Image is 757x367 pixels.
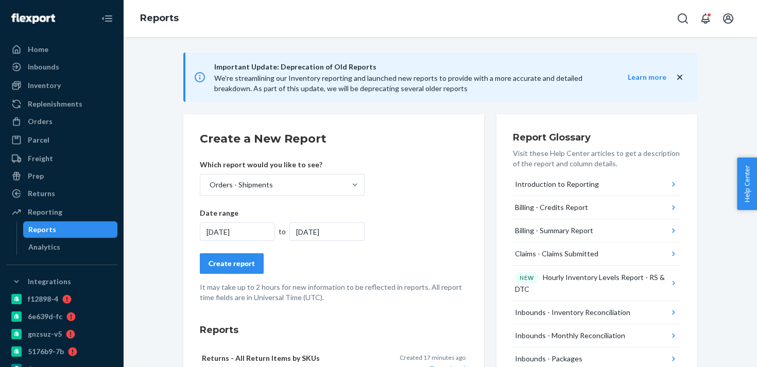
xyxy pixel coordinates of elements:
[28,153,53,164] div: Freight
[202,353,376,363] p: Returns - All Return Items by SKUs
[515,330,625,341] div: Inbounds - Monthly Reconciliation
[28,242,60,252] div: Analytics
[513,242,681,266] button: Claims - Claims Submitted
[6,77,117,94] a: Inventory
[11,13,55,24] img: Flexport logo
[513,324,681,347] button: Inbounds - Monthly Reconciliation
[214,61,607,73] span: Important Update: Deprecation of Old Reports
[140,12,179,24] a: Reports
[6,41,117,58] a: Home
[513,219,681,242] button: Billing - Summary Report
[400,353,466,362] p: Created 17 minutes ago
[718,8,738,29] button: Open account menu
[515,225,593,236] div: Billing - Summary Report
[214,74,582,93] span: We're streamlining our Inventory reporting and launched new reports to provide with a more accura...
[200,282,468,303] p: It may take up to 2 hours for new information to be reflected in reports. All report time fields ...
[515,272,669,294] div: Hourly Inventory Levels Report - RS & DTC
[6,326,117,342] a: gnzsuz-v5
[23,221,118,238] a: Reports
[6,59,117,75] a: Inbounds
[200,131,468,147] h2: Create a New Report
[513,173,681,196] button: Introduction to Reporting
[210,180,273,190] div: Orders - Shipments
[6,113,117,130] a: Orders
[200,222,275,241] div: [DATE]
[515,202,588,213] div: Billing - Credits Report
[6,132,117,148] a: Parcel
[275,226,290,237] div: to
[28,207,62,217] div: Reporting
[28,99,82,109] div: Replenishments
[289,222,365,241] div: [DATE]
[28,135,49,145] div: Parcel
[200,323,468,337] h3: Reports
[607,72,666,82] button: Learn more
[28,346,64,357] div: 5176b9-7b
[28,224,56,235] div: Reports
[6,273,117,290] button: Integrations
[695,8,716,29] button: Open notifications
[28,171,44,181] div: Prep
[28,44,48,55] div: Home
[513,148,681,169] p: Visit these Help Center articles to get a description of the report and column details.
[6,343,117,360] a: 5176b9-7b
[200,208,365,218] p: Date range
[200,160,365,170] p: Which report would you like to see?
[6,168,117,184] a: Prep
[675,72,685,83] button: close
[23,239,118,255] a: Analytics
[97,8,117,29] button: Close Navigation
[209,258,255,269] div: Create report
[6,185,117,202] a: Returns
[515,354,582,364] div: Inbounds - Packages
[6,291,117,307] a: f12898-4
[515,307,630,318] div: Inbounds - Inventory Reconciliation
[673,8,693,29] button: Open Search Box
[200,253,264,274] button: Create report
[28,329,62,339] div: gnzsuz-v5
[28,276,71,287] div: Integrations
[28,116,53,127] div: Orders
[6,204,117,220] a: Reporting
[28,188,55,199] div: Returns
[28,80,61,91] div: Inventory
[513,301,681,324] button: Inbounds - Inventory Reconciliation
[6,308,117,325] a: 6e639d-fc
[515,179,599,189] div: Introduction to Reporting
[28,311,62,322] div: 6e639d-fc
[28,62,59,72] div: Inbounds
[513,196,681,219] button: Billing - Credits Report
[28,294,58,304] div: f12898-4
[6,150,117,167] a: Freight
[513,131,681,144] h3: Report Glossary
[513,266,681,301] button: NEWHourly Inventory Levels Report - RS & DTC
[515,249,598,259] div: Claims - Claims Submitted
[6,96,117,112] a: Replenishments
[132,4,187,33] ol: breadcrumbs
[520,274,534,282] p: NEW
[737,158,757,210] button: Help Center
